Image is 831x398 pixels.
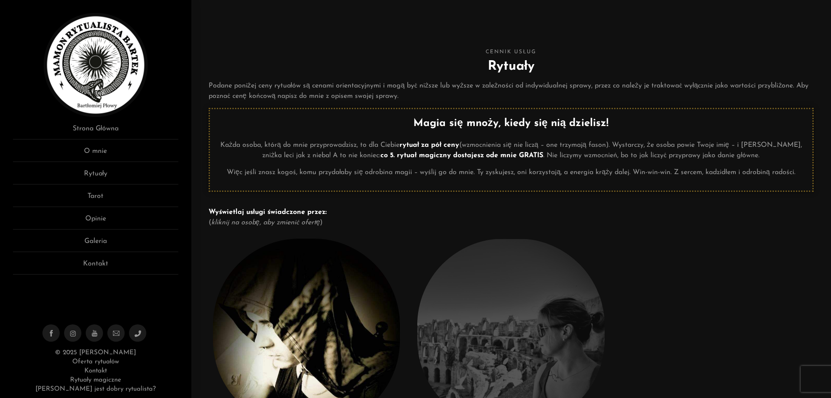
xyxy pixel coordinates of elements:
[209,209,327,216] strong: Wyświetlaj usługi świadczone przez:
[13,123,178,139] a: Strona Główna
[413,118,609,129] strong: Magia się mnoży, kiedy się nią dzielisz!
[399,142,459,149] strong: rytuał za pół ceny
[13,146,178,162] a: O mnie
[13,168,178,184] a: Rytuały
[84,368,107,374] a: Kontakt
[209,81,814,101] p: Podane poniżej ceny rytuałów są cenami orientacyjnymi i mogą być niższe lub wyższe w zależności o...
[13,214,178,230] a: Opinie
[209,48,814,57] span: Cennik usług
[216,167,806,178] p: Więc jeśli znasz kogoś, komu przydałaby się odrobina magii – wyślij go do mnie. Ty zyskujesz, oni...
[211,219,320,226] em: kliknij na osobę, aby zmienić ofertę
[72,359,119,365] a: Oferta rytuałów
[209,57,814,76] h2: Rytuały
[13,259,178,275] a: Kontakt
[13,236,178,252] a: Galeria
[70,377,121,383] a: Rytuały magiczne
[216,140,806,161] p: Każda osoba, którą do mnie przyprowadzisz, to dla Ciebie (wzmocnienia się nie liczą – one trzymaj...
[44,13,148,117] img: Rytualista Bartek
[209,207,814,228] p: ( )
[35,386,156,392] a: [PERSON_NAME] jest dobry rytualista?
[13,191,178,207] a: Tarot
[380,152,543,159] strong: co 5. rytuał magiczny dostajesz ode mnie GRATIS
